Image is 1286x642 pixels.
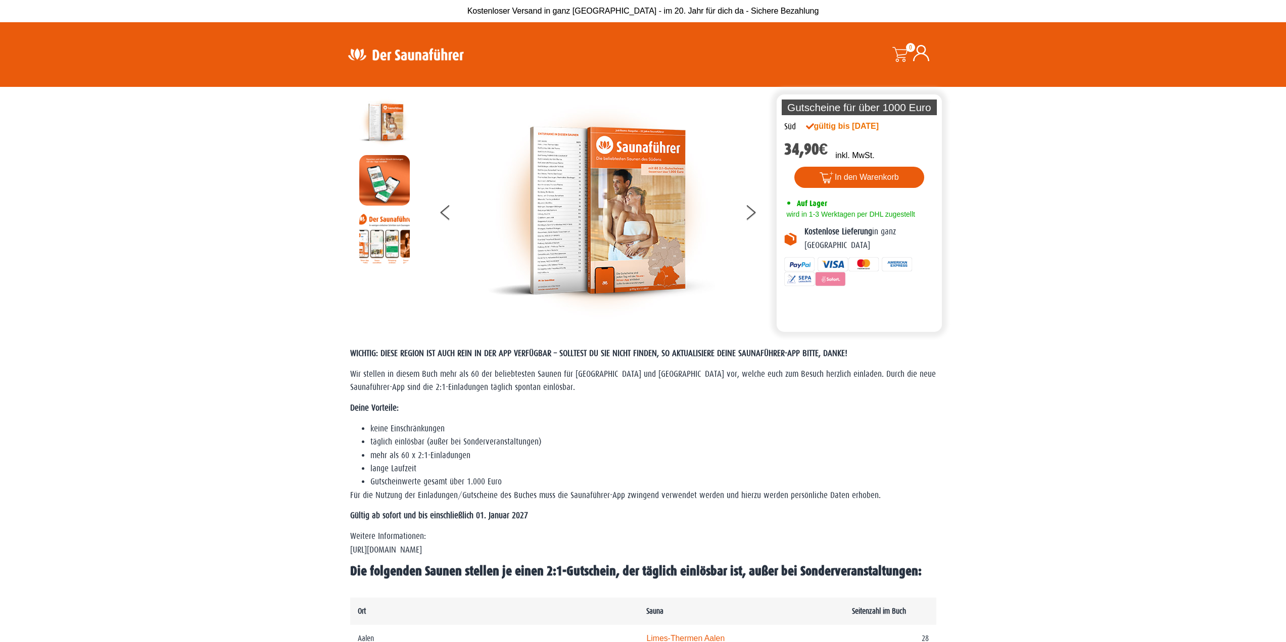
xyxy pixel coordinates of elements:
span: Kostenloser Versand in ganz [GEOGRAPHIC_DATA] - im 20. Jahr für dich da - Sichere Bezahlung [467,7,819,15]
span: wird in 1-3 Werktagen per DHL zugestellt [784,210,915,218]
b: Kostenlose Lieferung [804,227,872,236]
span: Die folgenden Saunen stellen je einen 2:1-Gutschein, der täglich einlösbar ist, außer bei Sonderv... [350,564,922,578]
span: WICHTIG: DIESE REGION IST AUCH REIN IN DER APP VERFÜGBAR – SOLLTEST DU SIE NICHT FINDEN, SO AKTUA... [350,349,847,358]
span: € [819,140,828,159]
strong: Gültig ab sofort und bis einschließlich 01. Januar 2027 [350,511,528,520]
div: gültig bis [DATE] [806,120,901,132]
span: 0 [906,43,915,52]
div: Süd [784,120,796,133]
li: mehr als 60 x 2:1-Einladungen [370,449,936,462]
p: in ganz [GEOGRAPHIC_DATA] [804,225,935,252]
img: Anleitung7tn [359,213,410,264]
bdi: 34,90 [784,140,828,159]
button: In den Warenkorb [794,167,924,188]
span: Wir stellen in diesem Buch mehr als 60 der beliebtesten Saunen für [GEOGRAPHIC_DATA] und [GEOGRAP... [350,369,936,392]
p: Gutscheine für über 1000 Euro [782,100,937,115]
strong: Deine Vorteile: [350,403,399,413]
img: MOCKUP-iPhone_regional [359,155,410,206]
span: Auf Lager [797,199,827,208]
b: Seitenzahl im Buch [852,607,906,615]
li: Gutscheinwerte gesamt über 1.000 Euro [370,475,936,488]
p: inkl. MwSt. [835,150,874,162]
b: Sauna [646,607,663,615]
li: keine Einschränkungen [370,422,936,435]
p: Weitere Informationen: [URL][DOMAIN_NAME] [350,530,936,557]
p: Für die Nutzung der Einladungen/Gutscheine des Buches muss die Saunaführer-App zwingend verwendet... [350,489,936,502]
li: lange Laufzeit [370,462,936,475]
img: der-saunafuehrer-2025-sued [488,97,715,324]
img: der-saunafuehrer-2025-sued [359,97,410,147]
b: Ort [358,607,366,615]
li: täglich einlösbar (außer bei Sonderveranstaltungen) [370,435,936,449]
